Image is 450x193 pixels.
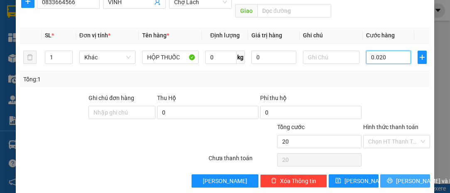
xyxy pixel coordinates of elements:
[344,176,389,186] span: [PERSON_NAME]
[260,174,327,188] button: deleteXóa Thông tin
[89,106,155,119] input: Ghi chú đơn hàng
[277,124,305,130] span: Tổng cước
[236,51,245,64] span: kg
[335,178,341,184] span: save
[280,176,316,186] span: Xóa Thông tin
[23,75,175,84] div: Tổng: 1
[45,32,52,39] span: SL
[23,51,37,64] button: delete
[142,51,199,64] input: VD: Bàn, Ghế
[235,4,257,17] span: Giao
[418,51,427,64] button: plus
[303,51,359,64] input: Ghi Chú
[257,4,331,17] input: Dọc đường
[84,51,131,64] span: Khác
[329,174,379,188] button: save[PERSON_NAME]
[79,32,111,39] span: Đơn vị tính
[363,124,418,130] label: Hình thức thanh toán
[300,27,363,44] th: Ghi chú
[380,174,430,188] button: printer[PERSON_NAME] và In
[251,51,296,64] input: 0
[251,32,282,39] span: Giá trị hàng
[418,54,426,61] span: plus
[260,93,361,106] div: Phí thu hộ
[157,95,176,101] span: Thu Hộ
[366,32,395,39] span: Cước hàng
[89,95,134,101] label: Ghi chú đơn hàng
[142,32,169,39] span: Tên hàng
[203,176,247,186] span: [PERSON_NAME]
[192,174,258,188] button: [PERSON_NAME]
[387,178,393,184] span: printer
[271,178,277,184] span: delete
[208,154,276,168] div: Chưa thanh toán
[210,32,240,39] span: Định lượng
